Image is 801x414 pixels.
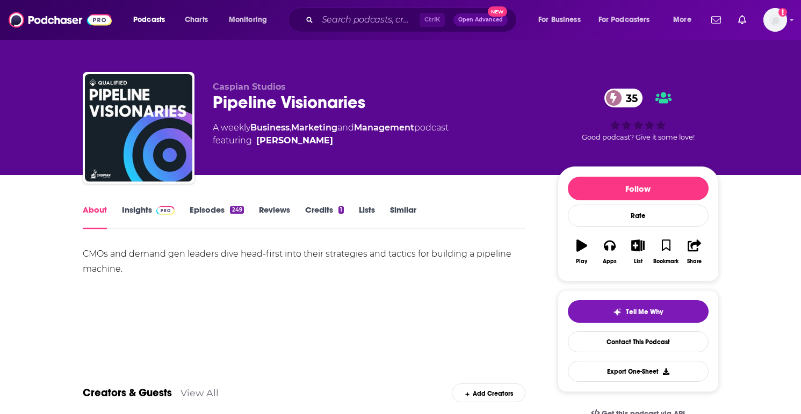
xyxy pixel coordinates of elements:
[354,122,414,133] a: Management
[778,8,787,17] svg: Add a profile image
[452,383,525,402] div: Add Creators
[613,308,622,316] img: tell me why sparkle
[185,12,208,27] span: Charts
[568,361,709,382] button: Export One-Sheet
[687,258,702,265] div: Share
[531,11,594,28] button: open menu
[156,206,175,215] img: Podchaser Pro
[568,177,709,200] button: Follow
[458,17,503,23] span: Open Advanced
[83,386,172,400] a: Creators & Guests
[568,300,709,323] button: tell me why sparkleTell Me Why
[680,233,708,271] button: Share
[666,11,705,28] button: open menu
[213,121,449,147] div: A weekly podcast
[763,8,787,32] button: Show profile menu
[250,122,290,133] a: Business
[221,11,281,28] button: open menu
[591,11,666,28] button: open menu
[604,89,643,107] a: 35
[488,6,507,17] span: New
[213,134,449,147] span: featuring
[603,258,617,265] div: Apps
[9,10,112,30] img: Podchaser - Follow, Share and Rate Podcasts
[337,122,354,133] span: and
[122,205,175,229] a: InsightsPodchaser Pro
[615,89,643,107] span: 35
[259,205,290,229] a: Reviews
[290,122,291,133] span: ,
[538,12,581,27] span: For Business
[576,258,587,265] div: Play
[213,82,286,92] span: Caspian Studios
[582,133,695,141] span: Good podcast? Give it some love!
[653,258,679,265] div: Bookmark
[83,246,526,277] div: CMOs and demand gen leaders dive head-first into their strategies and tactics for building a pipe...
[453,13,508,26] button: Open AdvancedNew
[256,134,333,147] a: Ian Faison
[291,122,337,133] a: Marketing
[85,74,192,181] img: Pipeline Visionaries
[624,233,652,271] button: List
[133,12,165,27] span: Podcasts
[558,82,719,148] div: 35Good podcast? Give it some love!
[83,205,107,229] a: About
[707,11,725,29] a: Show notifications dropdown
[763,8,787,32] span: Logged in as HBurn
[229,12,267,27] span: Monitoring
[126,11,179,28] button: open menu
[298,8,527,32] div: Search podcasts, credits, & more...
[568,233,596,271] button: Play
[652,233,680,271] button: Bookmark
[181,387,219,398] a: View All
[598,12,650,27] span: For Podcasters
[596,233,624,271] button: Apps
[568,205,709,227] div: Rate
[338,206,344,214] div: 1
[763,8,787,32] img: User Profile
[673,12,691,27] span: More
[634,258,643,265] div: List
[230,206,243,214] div: 249
[305,205,344,229] a: Credits1
[178,11,214,28] a: Charts
[390,205,416,229] a: Similar
[190,205,243,229] a: Episodes249
[626,308,663,316] span: Tell Me Why
[420,13,445,27] span: Ctrl K
[568,331,709,352] a: Contact This Podcast
[317,11,420,28] input: Search podcasts, credits, & more...
[359,205,375,229] a: Lists
[734,11,751,29] a: Show notifications dropdown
